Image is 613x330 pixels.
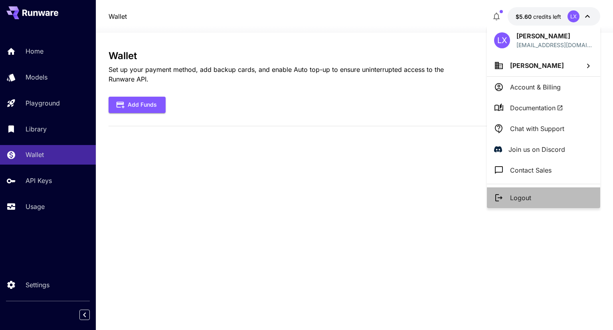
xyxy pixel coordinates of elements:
p: Account & Billing [510,82,561,92]
div: LX [494,32,510,48]
span: [PERSON_NAME] [510,62,564,70]
span: Documentation [510,103,563,113]
p: Join us on Discord [508,145,565,154]
button: [PERSON_NAME] [487,55,600,76]
p: Contact Sales [510,165,552,175]
p: [EMAIL_ADDRESS][DOMAIN_NAME] [516,41,593,49]
p: Logout [510,193,531,203]
div: luanndgroupvn@gmail.com [516,41,593,49]
p: [PERSON_NAME] [516,31,593,41]
p: Chat with Support [510,124,564,133]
